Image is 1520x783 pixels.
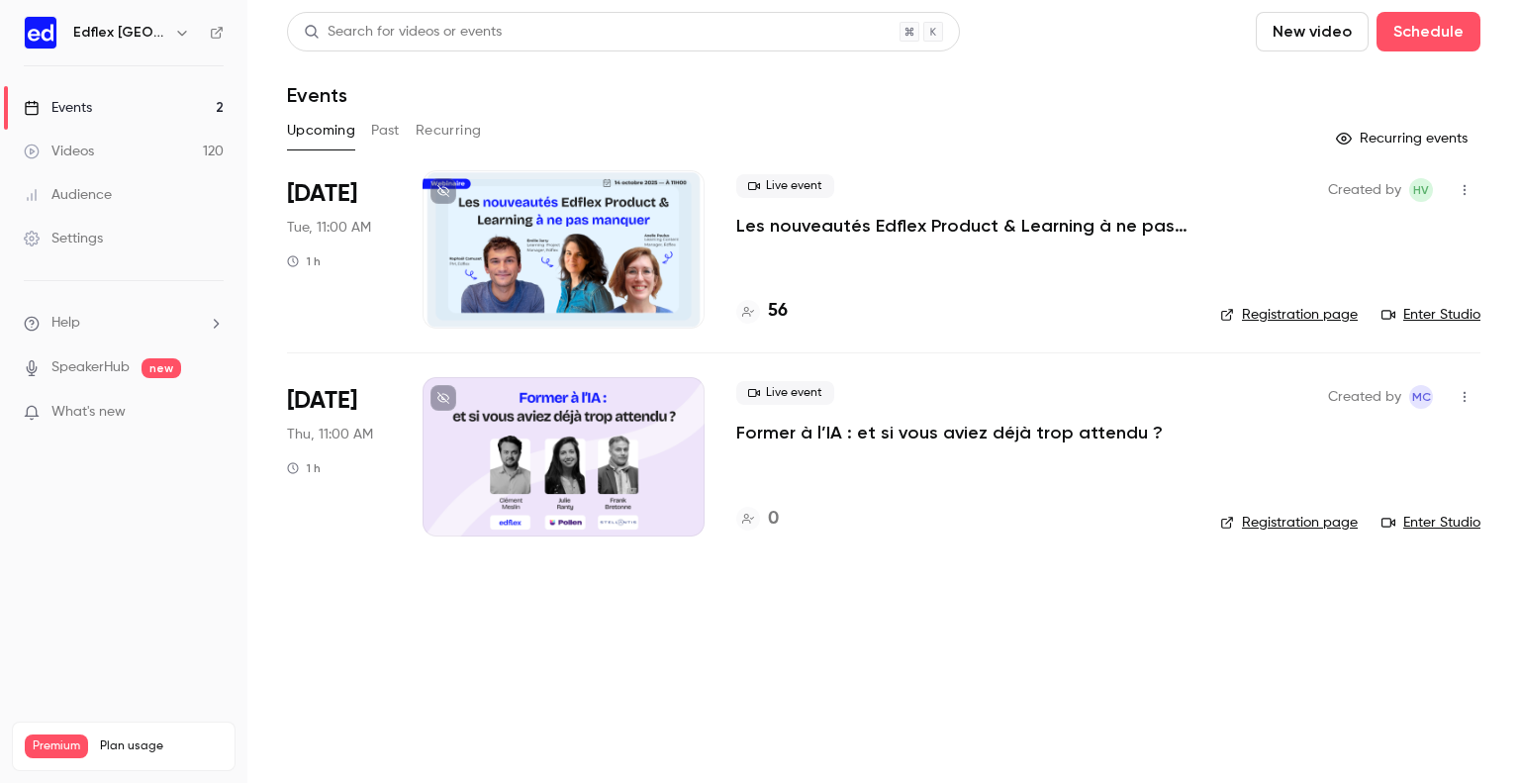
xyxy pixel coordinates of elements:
[736,174,834,198] span: Live event
[1256,12,1369,51] button: New video
[768,506,779,533] h4: 0
[287,377,391,536] div: Nov 6 Thu, 11:00 AM (Europe/Paris)
[1409,385,1433,409] span: Manon Cousin
[24,229,103,248] div: Settings
[1327,123,1480,154] button: Recurring events
[1328,178,1401,202] span: Created by
[51,402,126,423] span: What's new
[24,185,112,205] div: Audience
[200,404,224,422] iframe: Noticeable Trigger
[287,385,357,417] span: [DATE]
[768,298,788,325] h4: 56
[287,253,321,269] div: 1 h
[100,738,223,754] span: Plan usage
[25,734,88,758] span: Premium
[1381,305,1480,325] a: Enter Studio
[736,298,788,325] a: 56
[371,115,400,147] button: Past
[287,178,357,210] span: [DATE]
[25,17,56,49] img: Edflex France
[1409,178,1433,202] span: Hélène VENTURINI
[287,83,347,107] h1: Events
[73,23,166,43] h6: Edflex [GEOGRAPHIC_DATA]
[736,506,779,533] a: 0
[736,381,834,405] span: Live event
[287,170,391,329] div: Oct 14 Tue, 11:00 AM (Europe/Paris)
[1413,178,1429,202] span: HV
[287,460,321,476] div: 1 h
[1220,513,1358,533] a: Registration page
[1377,12,1480,51] button: Schedule
[287,218,371,238] span: Tue, 11:00 AM
[1381,513,1480,533] a: Enter Studio
[1328,385,1401,409] span: Created by
[51,357,130,378] a: SpeakerHub
[736,421,1163,444] a: Former à l’IA : et si vous aviez déjà trop attendu ?
[1220,305,1358,325] a: Registration page
[24,313,224,334] li: help-dropdown-opener
[416,115,482,147] button: Recurring
[304,22,502,43] div: Search for videos or events
[51,313,80,334] span: Help
[24,98,92,118] div: Events
[736,214,1188,238] a: Les nouveautés Edflex Product & Learning à ne pas manquer
[287,425,373,444] span: Thu, 11:00 AM
[1412,385,1431,409] span: MC
[142,358,181,378] span: new
[287,115,355,147] button: Upcoming
[24,142,94,161] div: Videos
